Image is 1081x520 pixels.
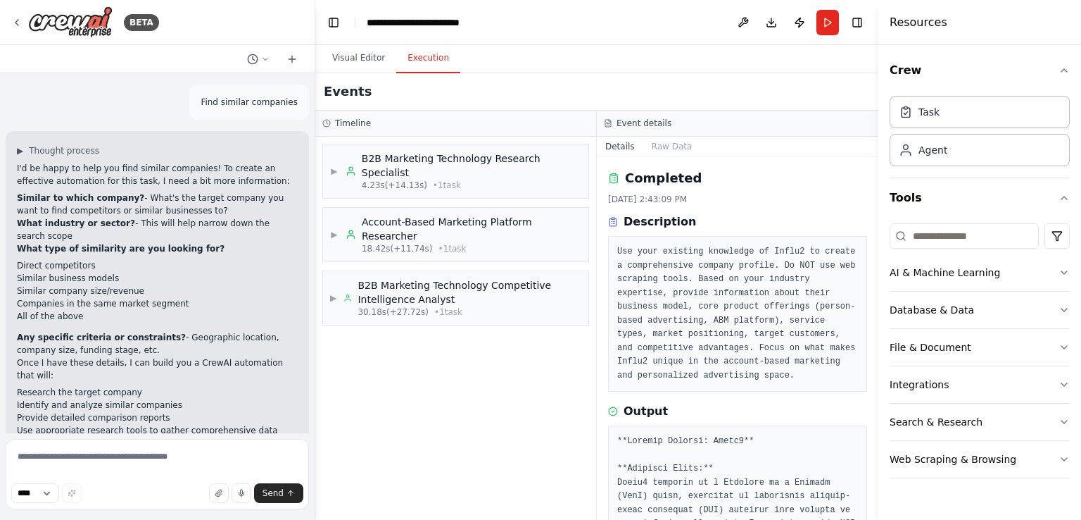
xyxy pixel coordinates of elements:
[890,178,1070,218] button: Tools
[28,6,113,38] img: Logo
[890,329,1070,366] button: File & Document
[847,13,867,32] button: Hide right sidebar
[17,297,298,310] li: Companies in the same market segment
[232,483,251,503] button: Click to speak your automation idea
[624,403,668,420] h3: Output
[17,192,298,217] p: - What's the target company you want to find competitors or similar businesses to?
[17,259,298,272] li: Direct competitors
[330,292,336,304] span: ▶
[281,51,303,68] button: Start a new chat
[890,254,1070,291] button: AI & Machine Learning
[209,483,229,503] button: Upload files
[597,137,643,156] button: Details
[890,292,1070,328] button: Database & Data
[433,180,461,191] span: • 1 task
[17,218,135,228] strong: What industry or sector?
[124,14,159,31] div: BETA
[29,145,99,156] span: Thought process
[890,14,947,31] h4: Resources
[890,90,1070,178] div: Crew
[890,303,974,317] div: Database & Data
[17,193,144,203] strong: Similar to which company?
[17,357,298,382] p: Once I have these details, I can build you a CrewAI automation that will:
[17,244,225,254] strong: What type of similarity are you looking for?
[890,415,982,429] div: Search & Research
[241,51,275,68] button: Switch to previous chat
[17,386,298,399] li: Research the target company
[17,411,298,424] li: Provide detailed comparison reports
[890,340,971,354] div: File & Document
[62,483,82,503] button: Improve this prompt
[890,452,1016,466] div: Web Scraping & Browsing
[625,168,702,188] h2: Completed
[890,366,1070,403] button: Integrations
[254,483,303,503] button: Send
[17,162,298,187] p: I'd be happy to help you find similar companies! To create an effective automation for this task,...
[396,44,460,73] button: Execution
[321,44,396,73] button: Visual Editor
[890,266,1000,280] div: AI & Machine Learning
[434,307,462,318] span: • 1 task
[362,151,581,180] div: B2B Marketing Technology Research Specialist
[624,213,696,230] h3: Description
[17,217,298,242] p: - This will help narrow down the search scope
[617,245,858,383] pre: Use your existing knowledge of Influ2 to create a comprehensive company profile. Do NOT use web s...
[330,229,339,240] span: ▶
[362,243,433,254] span: 18.42s (+11.74s)
[17,399,298,411] li: Identify and analyze similar companies
[17,333,186,342] strong: Any specific criteria or constraints?
[17,310,298,323] li: All of the above
[367,16,460,30] nav: breadcrumb
[362,180,427,191] span: 4.23s (+14.13s)
[17,424,298,437] li: Use appropriate research tools to gather comprehensive data
[890,51,1070,90] button: Crew
[263,488,284,499] span: Send
[890,218,1070,490] div: Tools
[438,243,467,254] span: • 1 task
[890,441,1070,478] button: Web Scraping & Browsing
[324,13,343,32] button: Hide left sidebar
[890,404,1070,440] button: Search & Research
[617,118,671,129] h3: Event details
[335,118,371,129] h3: Timeline
[358,307,429,318] span: 30.18s (+27.72s)
[201,96,298,109] p: Find similar companies
[17,272,298,285] li: Similar business models
[17,285,298,297] li: Similar company size/revenue
[918,143,947,157] div: Agent
[608,194,867,205] div: [DATE] 2:43:09 PM
[17,331,298,357] p: - Geographic location, company size, funding stage, etc.
[358,278,581,307] div: B2B Marketing Technology Competitive Intelligence Analyst
[918,105,940,119] div: Task
[362,215,581,243] div: Account-Based Marketing Platform Researcher
[890,378,949,392] div: Integrations
[643,137,701,156] button: Raw Data
[330,166,339,177] span: ▶
[324,82,372,101] h2: Events
[17,145,23,156] span: ▶
[17,145,99,156] button: ▶Thought process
